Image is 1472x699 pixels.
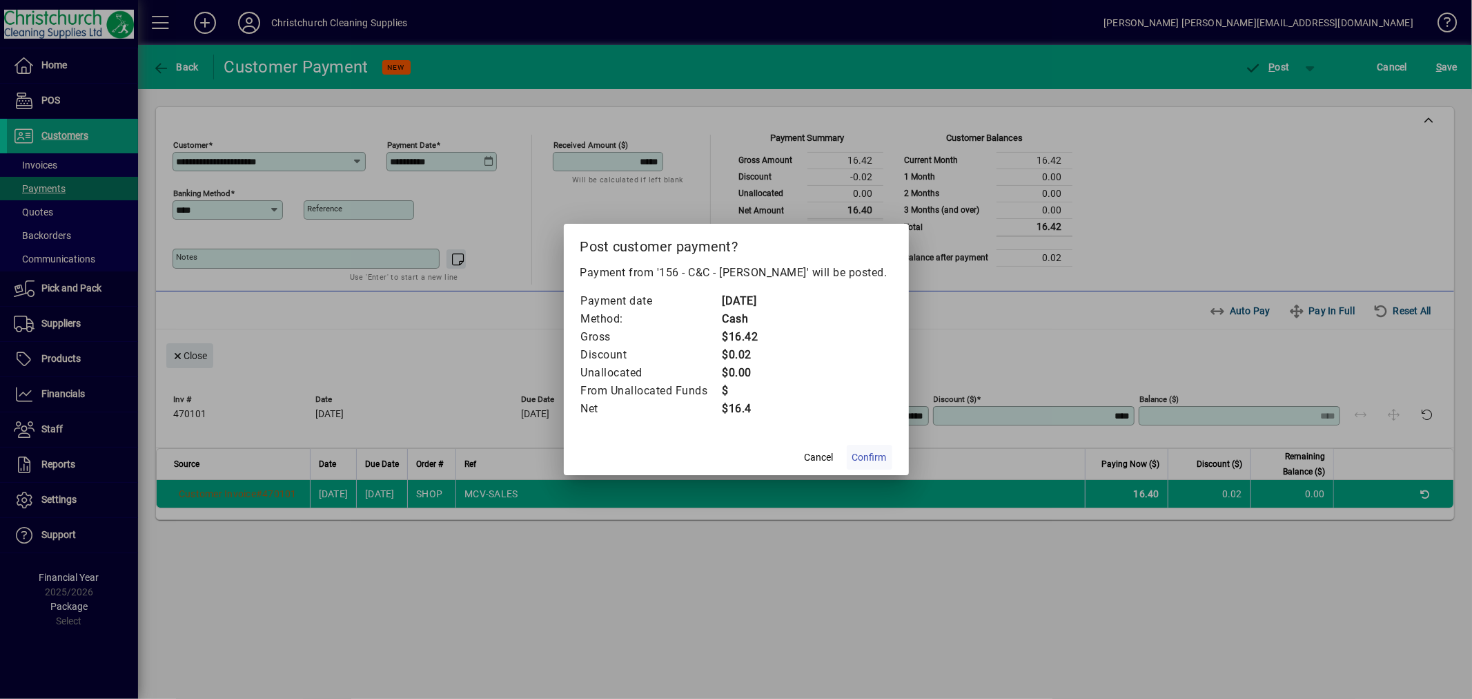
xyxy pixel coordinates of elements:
[580,400,722,418] td: Net
[797,445,841,470] button: Cancel
[722,328,777,346] td: $16.42
[580,346,722,364] td: Discount
[805,450,834,465] span: Cancel
[722,310,777,328] td: Cash
[580,364,722,382] td: Unallocated
[722,292,777,310] td: [DATE]
[580,265,892,281] p: Payment from '156 - C&C - [PERSON_NAME]' will be posted.
[580,292,722,310] td: Payment date
[852,450,887,465] span: Confirm
[722,382,777,400] td: $
[847,445,892,470] button: Confirm
[564,224,909,264] h2: Post customer payment?
[722,346,777,364] td: $0.02
[722,400,777,418] td: $16.4
[722,364,777,382] td: $0.00
[580,328,722,346] td: Gross
[580,382,722,400] td: From Unallocated Funds
[580,310,722,328] td: Method:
